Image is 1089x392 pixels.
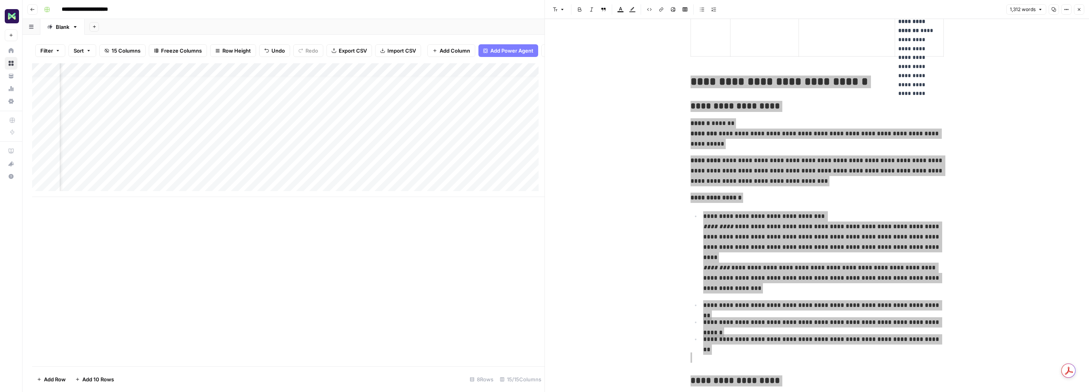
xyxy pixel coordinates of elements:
[32,373,70,386] button: Add Row
[427,44,475,57] button: Add Column
[339,47,367,55] span: Export CSV
[161,47,202,55] span: Freeze Columns
[5,95,17,108] a: Settings
[82,375,114,383] span: Add 10 Rows
[440,47,470,55] span: Add Column
[326,44,372,57] button: Export CSV
[44,375,66,383] span: Add Row
[1006,4,1046,15] button: 1,312 words
[222,47,251,55] span: Row Height
[467,373,497,386] div: 8 Rows
[5,70,17,82] a: Your Data
[68,44,96,57] button: Sort
[375,44,421,57] button: Import CSV
[40,19,85,35] a: Blank
[35,44,65,57] button: Filter
[490,47,533,55] span: Add Power Agent
[259,44,290,57] button: Undo
[305,47,318,55] span: Redo
[293,44,323,57] button: Redo
[1010,6,1036,13] span: 1,312 words
[149,44,207,57] button: Freeze Columns
[5,82,17,95] a: Usage
[99,44,146,57] button: 15 Columns
[40,47,53,55] span: Filter
[5,44,17,57] a: Home
[5,145,17,157] a: AirOps Academy
[387,47,416,55] span: Import CSV
[5,6,17,26] button: Workspace: NMI
[112,47,140,55] span: 15 Columns
[5,157,17,170] button: What's new?
[478,44,538,57] button: Add Power Agent
[70,373,119,386] button: Add 10 Rows
[56,23,69,31] div: Blank
[74,47,84,55] span: Sort
[5,9,19,23] img: NMI Logo
[497,373,544,386] div: 15/15 Columns
[210,44,256,57] button: Row Height
[5,57,17,70] a: Browse
[5,170,17,183] button: Help + Support
[271,47,285,55] span: Undo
